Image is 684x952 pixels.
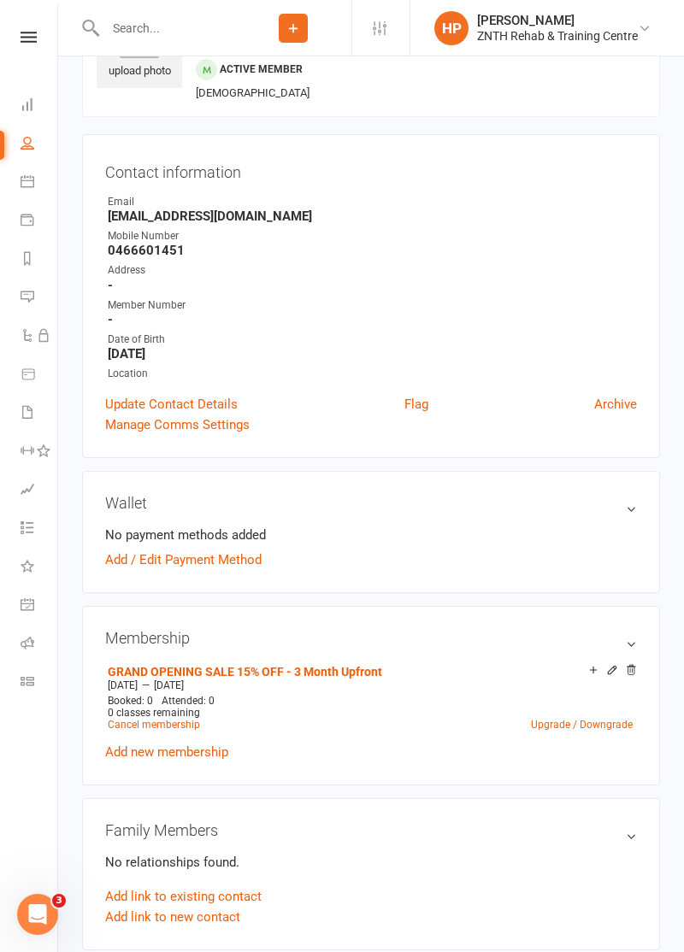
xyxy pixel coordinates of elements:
p: No relationships found. [105,852,637,873]
a: Cancel membership [108,719,200,731]
span: [DATE] [154,679,184,691]
div: — [103,679,637,692]
a: Update Contact Details [105,394,238,414]
a: Reports [21,241,59,279]
span: Active member [220,63,303,75]
h3: Family Members [105,821,637,839]
span: [DATE] [108,679,138,691]
strong: [DATE] [108,346,637,361]
a: Add / Edit Payment Method [105,549,262,570]
div: Date of Birth [108,332,637,348]
div: HP [434,11,469,45]
a: Class kiosk mode [21,664,59,702]
a: General attendance kiosk mode [21,587,59,626]
a: Payments [21,203,59,241]
div: [PERSON_NAME] [477,13,638,28]
strong: - [108,312,637,327]
a: Assessments [21,472,59,510]
h3: Wallet [105,494,637,512]
span: [DEMOGRAPHIC_DATA] [196,86,310,99]
span: Attended: 0 [162,695,215,707]
div: Mobile Number [108,228,637,244]
span: 0 classes remaining [108,707,200,719]
a: Add new membership [105,744,228,760]
a: Product Sales [21,356,59,395]
span: Booked: 0 [108,695,153,707]
div: Member Number [108,297,637,314]
strong: [EMAIL_ADDRESS][DOMAIN_NAME] [108,209,637,224]
a: Roll call kiosk mode [21,626,59,664]
li: No payment methods added [105,525,637,545]
h3: Contact information [105,157,637,181]
span: 3 [52,894,66,908]
strong: - [108,278,637,293]
a: Archive [594,394,637,414]
a: Add link to new contact [105,907,240,927]
a: Upgrade / Downgrade [531,719,633,731]
div: Email [108,194,637,210]
a: Manage Comms Settings [105,414,250,435]
a: Calendar [21,164,59,203]
a: What's New [21,549,59,587]
a: Add link to existing contact [105,886,262,907]
iframe: Intercom live chat [17,894,58,935]
strong: 0466601451 [108,243,637,258]
div: Address [108,262,637,279]
div: Location [108,366,637,382]
input: Search... [100,16,235,40]
a: Dashboard [21,87,59,126]
a: People [21,126,59,164]
a: GRAND OPENING SALE 15% OFF - 3 Month Upfront [108,665,382,679]
div: ZNTH Rehab & Training Centre [477,28,638,44]
a: Flag [404,394,428,414]
h3: Membership [105,629,637,647]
